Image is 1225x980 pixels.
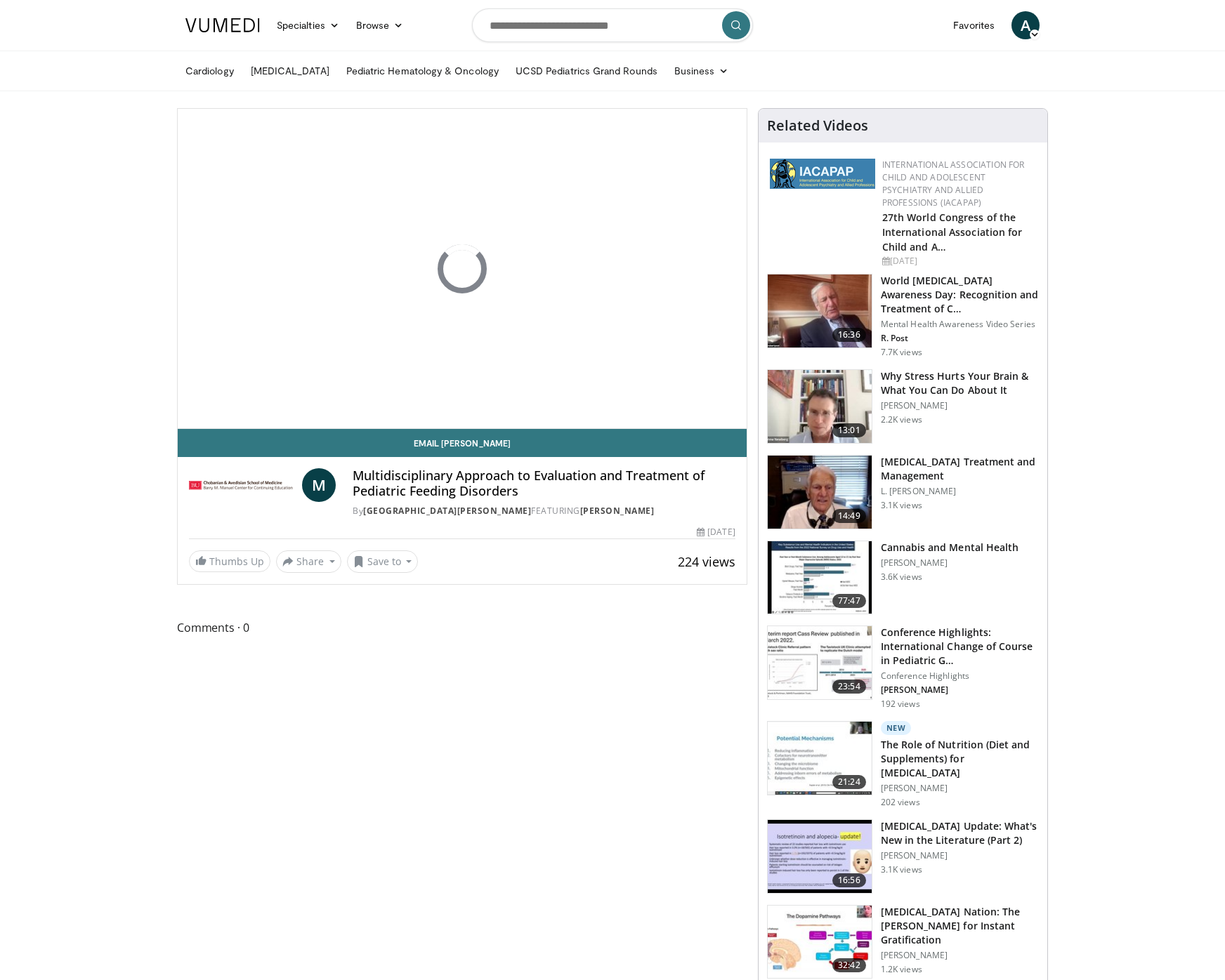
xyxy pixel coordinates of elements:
[881,670,1039,682] p: Conference Highlights
[178,429,747,457] a: Email [PERSON_NAME]
[697,526,735,538] div: [DATE]
[832,594,866,608] span: 77:47
[189,550,270,572] a: Thumbs Up
[832,775,866,789] span: 21:24
[347,550,419,573] button: Save to
[768,456,872,529] img: 131aa231-63ed-40f9-bacb-73b8cf340afb.150x105_q85_crop-smart_upscale.jpg
[178,109,747,429] video-js: Video Player
[666,57,738,85] a: Business
[185,18,260,32] img: VuMedi Logo
[767,274,1039,358] a: 16:36 World [MEDICAL_DATA] Awareness Day: Recognition and Treatment of C… Mental Health Awareness...
[768,274,872,347] img: dad9b3bb-f8af-4dab-abc0-c3e0a61b252e.150x105_q85_crop-smart_upscale.jpg
[881,964,922,975] p: 1.2K views
[881,783,1039,794] p: [PERSON_NAME]
[363,505,531,517] a: [GEOGRAPHIC_DATA][PERSON_NAME]
[353,468,735,498] h4: Multidisciplinary Approach to Evaluation and Treatment of Pediatric Feeding Disorders
[768,906,872,979] img: 8c144ef5-ad01-46b8-bbf2-304ffe1f6934.150x105_q85_crop-smart_upscale.jpg
[881,950,1039,961] p: [PERSON_NAME]
[881,850,1039,861] p: [PERSON_NAME]
[768,370,872,443] img: 153729e0-faea-4f29-b75f-59bcd55f36ca.150x105_q85_crop-smart_upscale.jpg
[881,400,1039,411] p: [PERSON_NAME]
[768,541,872,614] img: 0e991599-1ace-4004-98d5-e0b39d86eda7.150x105_q85_crop-smart_upscale.jpg
[881,369,1039,397] h3: Why Stress Hurts Your Brain & What You Can Do About It
[353,505,735,517] div: By FEATURING
[881,738,1039,780] h3: The Role of Nutrition (Diet and Supplements) for [MEDICAL_DATA]
[338,57,507,85] a: Pediatric Hematology & Oncology
[268,11,348,39] a: Specialties
[770,159,875,189] img: 2a9917ce-aac2-4f82-acde-720e532d7410.png.150x105_q85_autocrop_double_scale_upscale_version-0.2.png
[881,347,922,358] p: 7.7K views
[881,557,1019,569] p: [PERSON_NAME]
[881,486,1039,497] p: L. [PERSON_NAME]
[276,550,341,573] button: Share
[767,721,1039,808] a: 21:24 New The Role of Nutrition (Diet and Supplements) for [MEDICAL_DATA] [PERSON_NAME] 202 views
[881,625,1039,668] h3: Conference Highlights: International Change of Course in Pediatric G…
[881,905,1039,947] h3: [MEDICAL_DATA] Nation: The [PERSON_NAME] for Instant Gratification
[881,721,912,735] p: New
[832,509,866,523] span: 14:49
[302,468,336,502] a: M
[881,684,1039,696] p: [PERSON_NAME]
[882,255,1036,267] div: [DATE]
[177,618,747,637] span: Comments 0
[881,819,1039,847] h3: [MEDICAL_DATA] Update: What's New in the Literature (Part 2)
[881,571,922,583] p: 3.6K views
[580,505,655,517] a: [PERSON_NAME]
[881,319,1039,330] p: Mental Health Awareness Video Series
[881,541,1019,555] h3: Cannabis and Mental Health
[177,57,242,85] a: Cardiology
[348,11,412,39] a: Browse
[832,680,866,694] span: 23:54
[832,423,866,437] span: 13:01
[507,57,666,85] a: UCSD Pediatrics Grand Rounds
[832,873,866,887] span: 16:56
[767,541,1039,615] a: 77:47 Cannabis and Mental Health [PERSON_NAME] 3.6K views
[882,159,1025,208] a: International Association for Child and Adolescent Psychiatry and Allied Professions (IACAPAP)
[881,864,922,875] p: 3.1K views
[832,328,866,342] span: 16:36
[881,333,1039,344] p: R. Post
[767,455,1039,529] a: 14:49 [MEDICAL_DATA] Treatment and Management L. [PERSON_NAME] 3.1K views
[832,958,866,972] span: 32:42
[678,553,735,570] span: 224 views
[767,117,868,134] h4: Related Videos
[767,369,1039,444] a: 13:01 Why Stress Hurts Your Brain & What You Can Do About It [PERSON_NAME] 2.2K views
[881,500,922,511] p: 3.1K views
[881,274,1039,316] h3: World [MEDICAL_DATA] Awareness Day: Recognition and Treatment of C…
[242,57,338,85] a: [MEDICAL_DATA]
[881,455,1039,483] h3: [MEDICAL_DATA] Treatment and Management
[472,8,753,42] input: Search topics, interventions
[945,11,1003,39] a: Favorites
[881,414,922,425] p: 2.2K views
[882,211,1023,253] a: 27th World Congress of the International Association for Child and A…
[767,819,1039,894] a: 16:56 [MEDICAL_DATA] Update: What's New in the Literature (Part 2) [PERSON_NAME] 3.1K views
[768,722,872,795] img: d473e907-63ae-4468-b63b-9be942ffd2ad.150x105_q85_crop-smart_upscale.jpg
[881,698,920,710] p: 192 views
[768,626,872,699] img: 4658bbb5-685d-4b57-9f52-1b561134a231.150x105_q85_crop-smart_upscale.jpg
[767,905,1039,979] a: 32:42 [MEDICAL_DATA] Nation: The [PERSON_NAME] for Instant Gratification [PERSON_NAME] 1.2K views
[768,820,872,893] img: 7b08cbd3-b98a-41fc-b51c-57d66de871b0.150x105_q85_crop-smart_upscale.jpg
[189,468,296,502] img: Boston University Chobanian & Avedisian School of Medicine
[767,625,1039,710] a: 23:54 Conference Highlights: International Change of Course in Pediatric G… Conference Highlights...
[881,797,920,808] p: 202 views
[1011,11,1040,39] a: A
